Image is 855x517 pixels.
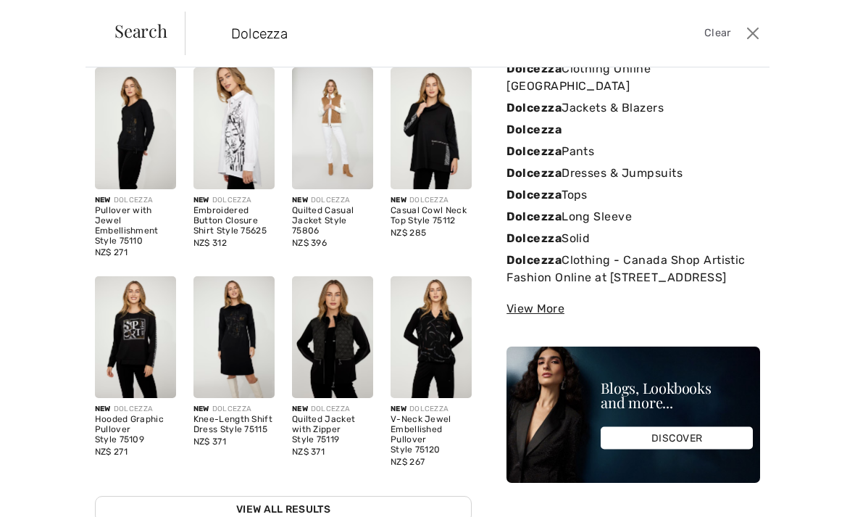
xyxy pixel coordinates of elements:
span: NZ$ 396 [292,238,327,248]
div: DOLCEZZA [193,404,275,415]
div: V-Neck Jewel Embellished Pullover Style 75120 [391,415,472,455]
div: Knee-Length Shift Dress Style 75115 [193,415,275,435]
span: Search [114,22,167,39]
span: NZ$ 271 [95,247,128,257]
div: Quilted Jacket with Zipper Style 75119 [292,415,373,444]
span: NZ$ 267 [391,457,425,467]
strong: Dolcezza [506,231,562,245]
div: DOLCEZZA [95,195,176,206]
a: DolcezzaJackets & Blazers [506,97,760,119]
img: V-Neck Jewel Embellished Pullover Style 75120. As sample [391,276,472,398]
img: Blogs, Lookbooks and more... [506,347,760,483]
a: DolcezzaLong Sleeve [506,206,760,228]
span: NZ$ 371 [193,437,226,447]
span: NZ$ 312 [193,238,227,248]
strong: Dolcezza [506,62,562,75]
div: Casual Cowl Neck Top Style 75112 [391,206,472,226]
a: DolcezzaDresses & Jumpsuits [506,162,760,184]
input: TYPE TO SEARCH [220,12,612,55]
img: Knee-Length Shift Dress Style 75115. As sample [193,276,275,398]
div: DISCOVER [601,427,753,450]
span: NZ$ 371 [292,447,325,457]
a: DolcezzaClothing - Canada Shop Artistic Fashion Online at [STREET_ADDRESS] [506,249,760,289]
img: Quilted Jacket with Zipper Style 75119. As sample [292,276,373,398]
span: Help [33,10,63,23]
div: DOLCEZZA [391,404,472,415]
span: New [391,405,406,413]
img: Embroidered Button Closure Shirt Style 75625. As sample [193,67,275,189]
strong: Dolcezza [506,101,562,115]
div: DOLCEZZA [292,404,373,415]
div: Pullover with Jewel Embellishment Style 75110 [95,206,176,246]
span: New [193,196,209,204]
img: Casual Cowl Neck Top Style 75112. As sample [391,67,472,189]
strong: Dolcezza [506,188,562,202]
div: DOLCEZZA [95,404,176,415]
img: Hooded Graphic Pullover Style 75109. As sample [95,276,176,398]
strong: Dolcezza [506,144,562,158]
a: DolcezzaClothing Online [GEOGRAPHIC_DATA] [506,58,760,97]
div: Blogs, Lookbooks and more... [601,381,753,410]
span: New [292,196,308,204]
div: DOLCEZZA [193,195,275,206]
div: DOLCEZZA [292,195,373,206]
strong: Dolcezza [506,253,562,267]
strong: Dolcezza [506,210,562,223]
a: DolcezzaSolid [506,228,760,249]
a: DolcezzaPants [506,141,760,162]
img: Quilted Casual Jacket Style 75806. As sample [292,67,373,189]
div: Hooded Graphic Pullover Style 75109 [95,415,176,444]
strong: Dolcezza [506,123,562,136]
div: View More [506,300,760,318]
img: Pullover with Jewel Embellishment Style 75110. As sample [95,67,176,189]
span: Clear [704,25,731,41]
button: Close [743,22,764,45]
span: New [193,405,209,413]
div: Embroidered Button Closure Shirt Style 75625 [193,206,275,236]
strong: Dolcezza [506,166,562,180]
a: DolcezzaTops [506,184,760,206]
div: Quilted Casual Jacket Style 75806 [292,206,373,236]
span: NZ$ 285 [391,228,426,238]
span: New [95,405,111,413]
span: New [95,196,111,204]
span: New [391,196,406,204]
span: New [292,405,308,413]
div: DOLCEZZA [391,195,472,206]
span: NZ$ 271 [95,447,128,457]
a: Dolcezza [506,119,760,141]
